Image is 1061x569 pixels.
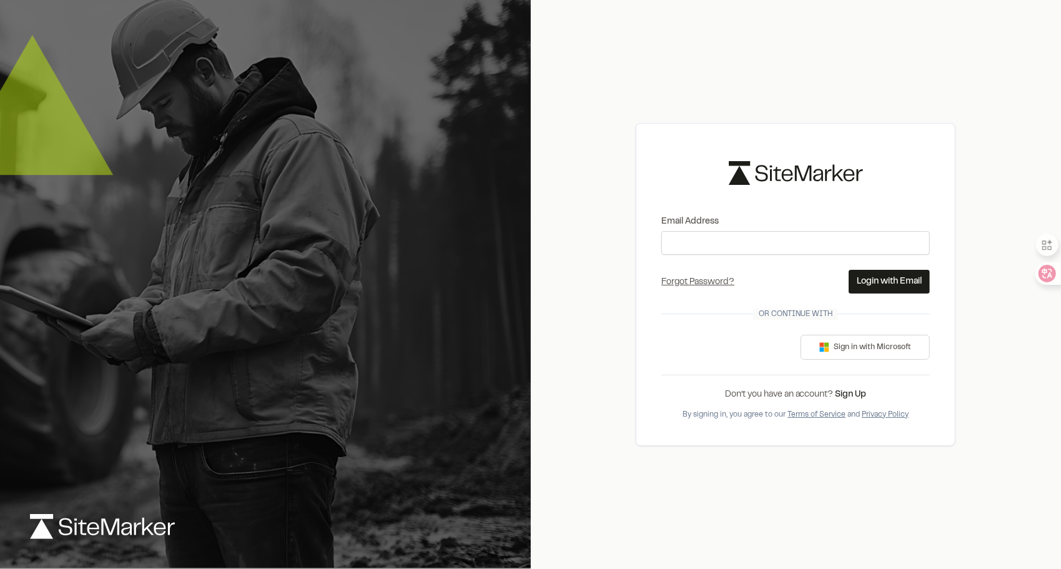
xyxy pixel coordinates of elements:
div: By signing in, you agree to our and [661,409,930,420]
button: Privacy Policy [862,409,909,420]
a: Forgot Password? [661,279,734,286]
img: logo-white-rebrand.svg [30,514,175,539]
span: Or continue with [754,309,837,320]
button: Sign in with Microsoft [801,335,930,360]
a: Sign Up [836,391,867,398]
div: Don’t you have an account? [661,388,930,402]
img: logo-black-rebrand.svg [729,161,863,184]
button: Login with Email [849,270,930,294]
iframe: Sign in with Google Button [655,334,792,361]
label: Email Address [661,215,930,229]
button: Terms of Service [787,409,846,420]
